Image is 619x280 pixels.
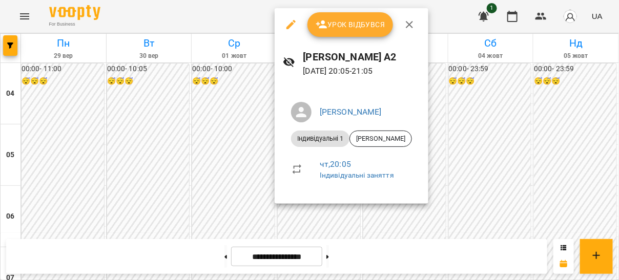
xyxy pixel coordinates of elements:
[303,49,420,65] h6: [PERSON_NAME] А2
[320,171,394,179] a: Індивідуальні заняття
[291,134,349,143] span: Індивідуальні 1
[303,65,420,77] p: [DATE] 20:05 - 21:05
[307,12,394,37] button: Урок відбувся
[349,131,412,147] div: [PERSON_NAME]
[320,107,382,117] a: [PERSON_NAME]
[350,134,411,143] span: [PERSON_NAME]
[320,159,351,169] a: чт , 20:05
[316,18,385,31] span: Урок відбувся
